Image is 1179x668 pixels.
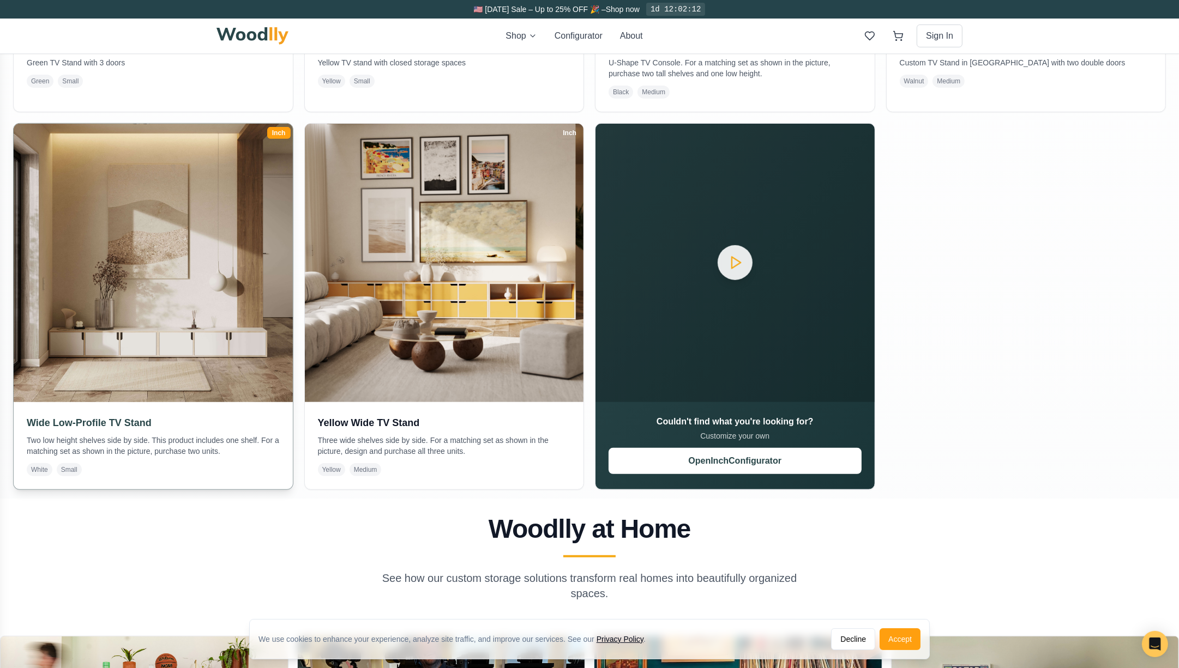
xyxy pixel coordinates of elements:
[27,75,53,88] span: Green
[933,75,965,88] span: Medium
[917,25,963,47] button: Sign In
[609,448,862,474] button: OpenInchConfigurator
[216,27,288,45] img: Woodlly
[620,29,643,42] button: About
[880,628,921,650] button: Accept
[305,124,584,403] img: Yellow Wide TV Stand
[267,127,291,139] div: Inch
[646,3,705,16] div: 1d 12:02:12
[597,635,643,643] a: Privacy Policy
[27,435,280,457] p: Two low height shelves side by side. This product includes one shelf. For a matching set as shown...
[380,570,799,601] p: See how our custom storage solutions transform real homes into beautifully organized spaces.
[1142,631,1168,657] div: Open Intercom Messenger
[350,463,382,476] span: Medium
[350,75,375,88] span: Small
[474,5,606,14] span: 🇺🇸 [DATE] Sale – Up to 25% OFF 🎉 –
[609,430,862,441] p: Customize your own
[506,29,537,42] button: Shop
[27,463,52,476] span: White
[27,57,280,68] p: Green TV Stand with 3 doors
[7,117,299,409] img: Wide Low-Profile TV Stand
[555,29,603,42] button: Configurator
[900,75,929,88] span: Walnut
[258,634,654,645] div: We use cookies to enhance your experience, analyze site traffic, and improve our services. See our .
[609,415,862,428] h3: Couldn't find what you're looking for?
[221,516,958,542] h2: Woodlly at Home
[318,415,571,430] h3: Yellow Wide TV Stand
[318,57,571,68] p: Yellow TV stand with closed storage spaces
[318,75,345,88] span: Yellow
[606,5,640,14] a: Shop now
[318,463,345,476] span: Yellow
[318,435,571,457] p: Three wide shelves side by side. For a matching set as shown in the picture, design and purchase ...
[900,57,1153,68] p: Custom TV Stand in [GEOGRAPHIC_DATA] with two double doors
[637,86,670,99] span: Medium
[831,628,875,650] button: Decline
[609,86,633,99] span: Black
[58,75,83,88] span: Small
[558,127,581,139] div: Inch
[609,57,862,79] p: U-Shape TV Console. For a matching set as shown in the picture, purchase two tall shelves and one...
[57,463,82,476] span: Small
[27,415,280,430] h3: Wide Low-Profile TV Stand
